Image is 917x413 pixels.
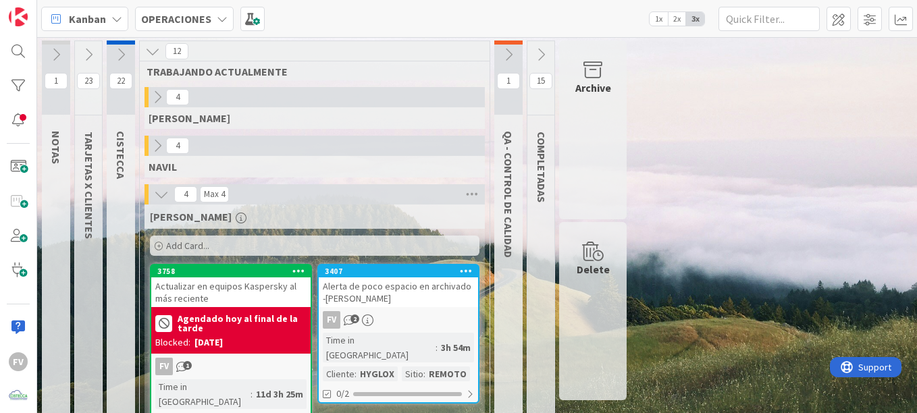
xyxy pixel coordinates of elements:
[166,89,189,105] span: 4
[9,7,28,26] img: Visit kanbanzone.com
[436,340,438,355] span: :
[535,132,548,202] span: COMPLETADAS
[141,12,211,26] b: OPERACIONES
[575,80,611,96] div: Archive
[497,73,520,89] span: 1
[149,111,230,125] span: GABRIEL
[319,277,478,307] div: Alerta de poco espacio en archivado -[PERSON_NAME]
[253,387,307,402] div: 11d 3h 25m
[325,267,478,276] div: 3407
[174,186,197,202] span: 4
[423,366,425,381] span: :
[165,43,188,59] span: 12
[150,210,232,223] span: FERNANDO
[425,366,470,381] div: REMOTO
[336,387,349,401] span: 0/2
[204,191,225,198] div: Max 4
[323,333,436,362] div: Time in [GEOGRAPHIC_DATA]
[109,73,132,89] span: 22
[319,265,478,307] div: 3407Alerta de poco espacio en archivado -[PERSON_NAME]
[9,352,28,371] div: FV
[155,358,173,375] div: FV
[319,265,478,277] div: 3407
[183,361,192,370] span: 1
[151,265,311,307] div: 3758Actualizar en equipos Kaspersky al más reciente
[650,12,668,26] span: 1x
[155,379,251,409] div: Time in [GEOGRAPHIC_DATA]
[577,261,610,277] div: Delete
[114,131,128,179] span: CISTECCA
[355,366,357,381] span: :
[157,267,311,276] div: 3758
[69,11,106,27] span: Kanban
[502,131,515,258] span: QA - CONTROL DE CALIDAD
[28,2,61,18] span: Support
[151,265,311,277] div: 3758
[438,340,474,355] div: 3h 54m
[9,387,28,406] img: avatar
[178,314,307,333] b: Agendado hoy al final de la tarde
[529,73,552,89] span: 15
[718,7,820,31] input: Quick Filter...
[151,277,311,307] div: Actualizar en equipos Kaspersky al más reciente
[45,73,68,89] span: 1
[686,12,704,26] span: 3x
[668,12,686,26] span: 2x
[319,311,478,329] div: FV
[151,358,311,375] div: FV
[323,366,355,381] div: Cliente
[166,138,189,154] span: 4
[323,311,340,329] div: FV
[402,366,423,381] div: Sitio
[357,366,398,381] div: HYGLOX
[49,131,63,164] span: NOTAS
[147,65,473,78] span: TRABAJANDO ACTUALMENTE
[149,160,177,173] span: NAVIL
[350,314,359,323] span: 2
[77,73,100,89] span: 23
[155,335,190,350] div: Blocked:
[251,387,253,402] span: :
[82,132,96,239] span: TARJETAS X CLIENTES
[166,240,209,252] span: Add Card...
[194,335,223,350] div: [DATE]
